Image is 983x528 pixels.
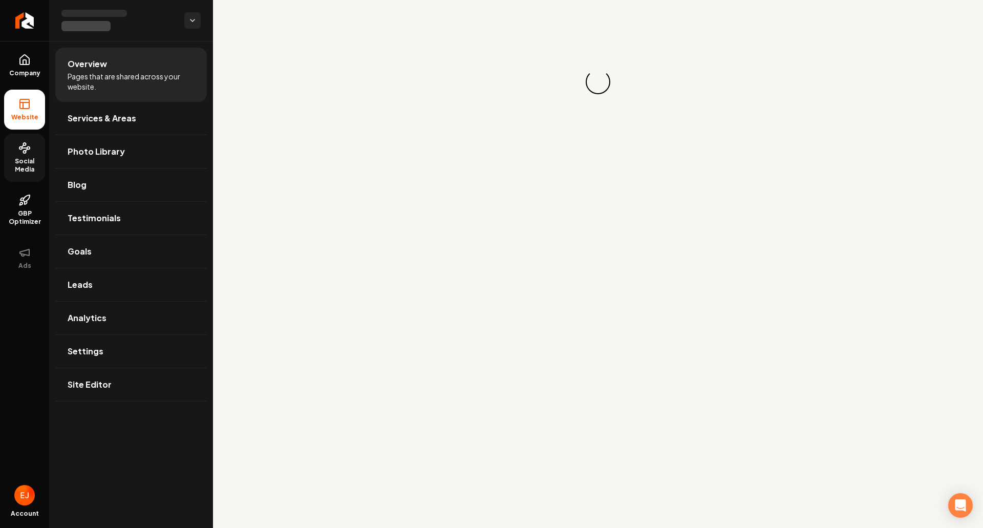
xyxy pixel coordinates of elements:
a: Social Media [4,134,45,182]
span: Overview [68,58,107,70]
span: Analytics [68,312,106,324]
a: Analytics [55,302,207,334]
a: Site Editor [55,368,207,401]
a: Goals [55,235,207,268]
span: Services & Areas [68,112,136,124]
span: Settings [68,345,103,357]
span: Account [11,510,39,518]
img: Rebolt Logo [15,12,34,29]
span: Leads [68,279,93,291]
span: Social Media [4,157,45,174]
span: Site Editor [68,378,112,391]
a: Photo Library [55,135,207,168]
a: GBP Optimizer [4,186,45,234]
span: Goals [68,245,92,258]
a: Testimonials [55,202,207,235]
div: Loading [583,67,613,97]
div: Open Intercom Messenger [948,493,973,518]
button: Ads [4,238,45,278]
a: Company [4,46,45,86]
a: Blog [55,168,207,201]
span: Website [7,113,42,121]
span: Pages that are shared across your website. [68,71,195,92]
span: Company [5,69,45,77]
span: GBP Optimizer [4,209,45,226]
a: Services & Areas [55,102,207,135]
span: Testimonials [68,212,121,224]
span: Ads [14,262,35,270]
span: Blog [68,179,87,191]
span: Photo Library [68,145,125,158]
button: Open user button [14,485,35,505]
a: Settings [55,335,207,368]
img: Eduard Joers [14,485,35,505]
a: Leads [55,268,207,301]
